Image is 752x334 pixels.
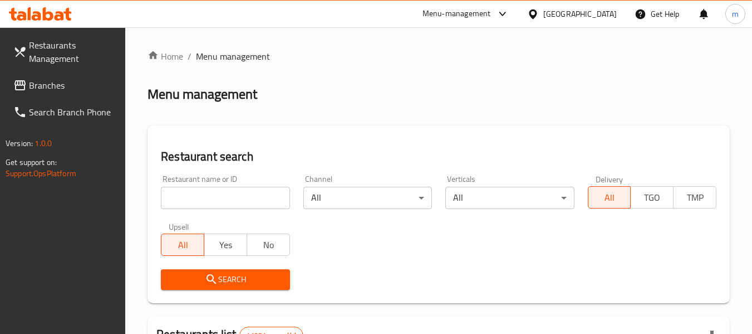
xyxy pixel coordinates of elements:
[161,148,716,165] h2: Restaurant search
[6,155,57,170] span: Get support on:
[732,8,739,20] span: m
[543,8,617,20] div: [GEOGRAPHIC_DATA]
[252,237,286,253] span: No
[161,269,289,290] button: Search
[635,190,669,206] span: TGO
[148,50,183,63] a: Home
[422,7,491,21] div: Menu-management
[4,72,126,99] a: Branches
[148,50,730,63] nav: breadcrumb
[445,187,574,209] div: All
[161,234,204,256] button: All
[678,190,712,206] span: TMP
[4,32,126,72] a: Restaurants Management
[29,105,117,119] span: Search Branch Phone
[209,237,243,253] span: Yes
[35,136,52,151] span: 1.0.0
[588,186,631,209] button: All
[596,175,623,183] label: Delivery
[204,234,247,256] button: Yes
[630,186,674,209] button: TGO
[161,187,289,209] input: Search for restaurant name or ID..
[166,237,200,253] span: All
[188,50,191,63] li: /
[6,136,33,151] span: Version:
[29,79,117,92] span: Branches
[4,99,126,125] a: Search Branch Phone
[673,186,716,209] button: TMP
[303,187,432,209] div: All
[593,190,627,206] span: All
[247,234,290,256] button: No
[148,85,257,103] h2: Menu management
[29,38,117,65] span: Restaurants Management
[169,222,189,230] label: Upsell
[6,166,76,181] a: Support.OpsPlatform
[196,50,270,63] span: Menu management
[170,273,281,287] span: Search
